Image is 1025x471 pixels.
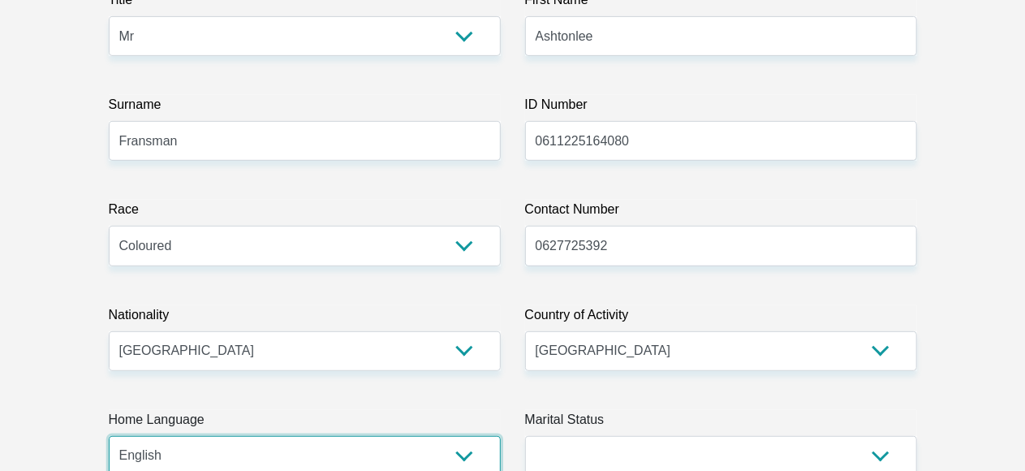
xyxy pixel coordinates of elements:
[109,121,501,161] input: Surname
[109,200,501,226] label: Race
[525,305,917,331] label: Country of Activity
[109,95,501,121] label: Surname
[525,121,917,161] input: ID Number
[109,410,501,436] label: Home Language
[525,95,917,121] label: ID Number
[525,200,917,226] label: Contact Number
[525,16,917,56] input: First Name
[109,305,501,331] label: Nationality
[525,410,917,436] label: Marital Status
[525,226,917,266] input: Contact Number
